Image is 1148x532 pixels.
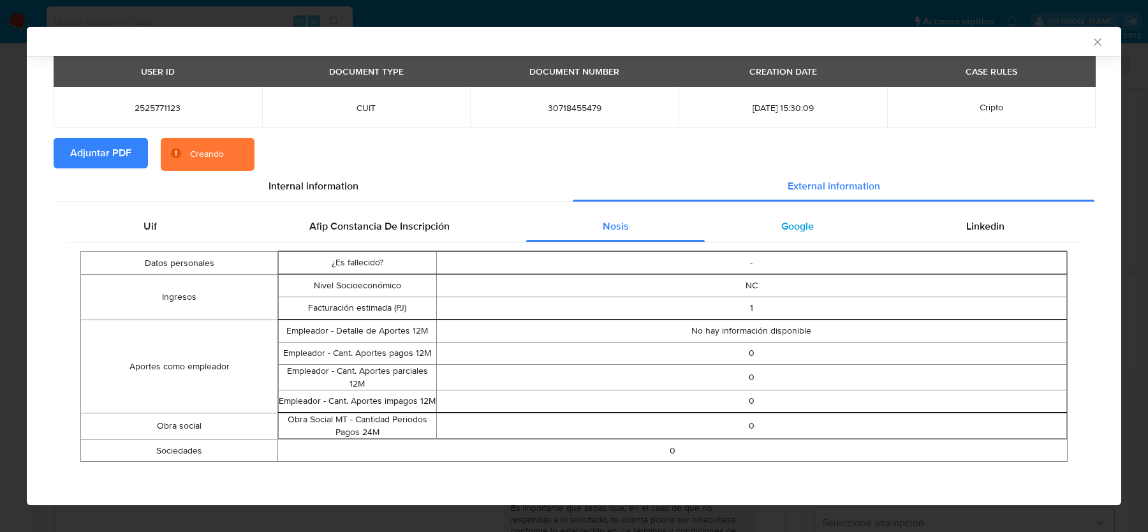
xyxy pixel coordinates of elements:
[279,297,436,320] td: Facturación estimada (PJ)
[69,102,247,114] span: 2525771123
[279,365,436,390] td: Empleador - Cant. Aportes parciales 12M
[436,343,1067,365] td: 0
[436,413,1067,439] td: 0
[269,179,358,193] span: Internal information
[279,390,436,413] td: Empleador - Cant. Aportes impagos 12M
[81,440,278,462] td: Sociedades
[1091,36,1103,47] button: Cerrar ventana
[436,390,1067,413] td: 0
[742,61,825,82] div: CREATION DATE
[279,275,436,297] td: Nivel Socioeconómico
[694,102,872,114] span: [DATE] 15:30:09
[781,219,814,233] span: Google
[67,211,1081,242] div: Detailed external info
[966,219,1004,233] span: Linkedin
[522,61,627,82] div: DOCUMENT NUMBER
[309,219,450,233] span: Afip Constancia De Inscripción
[54,171,1094,202] div: Detailed info
[278,440,1068,462] td: 0
[279,320,436,343] td: Empleador - Detalle de Aportes 12M
[436,275,1067,297] td: NC
[81,275,278,320] td: Ingresos
[54,138,148,168] button: Adjuntar PDF
[321,61,411,82] div: DOCUMENT TYPE
[81,413,278,440] td: Obra social
[436,297,1067,320] td: 1
[81,320,278,413] td: Aportes como empleador
[437,325,1067,337] p: No hay información disponible
[958,61,1025,82] div: CASE RULES
[143,219,157,233] span: Uif
[788,179,880,193] span: External information
[436,252,1067,274] td: -
[279,413,436,439] td: Obra Social MT - Cantidad Periodos Pagos 24M
[81,252,278,275] td: Datos personales
[485,102,663,114] span: 30718455479
[190,148,224,161] div: Creando
[277,102,455,114] span: CUIT
[279,343,436,365] td: Empleador - Cant. Aportes pagos 12M
[980,101,1003,114] span: Cripto
[27,27,1121,505] div: closure-recommendation-modal
[436,365,1067,390] td: 0
[603,219,629,233] span: Nosis
[133,61,182,82] div: USER ID
[279,252,436,274] td: ¿Es fallecido?
[70,139,131,167] span: Adjuntar PDF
